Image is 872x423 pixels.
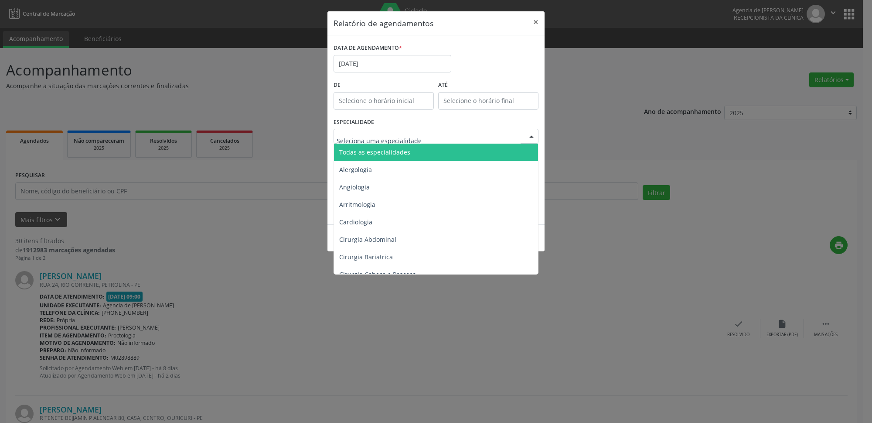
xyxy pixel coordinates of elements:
[339,183,370,191] span: Angiologia
[339,235,396,244] span: Cirurgia Abdominal
[334,41,402,55] label: DATA DE AGENDAMENTO
[339,200,375,209] span: Arritmologia
[339,148,410,156] span: Todas as especialidades
[438,79,538,92] label: ATÉ
[334,55,451,72] input: Selecione uma data ou intervalo
[527,11,545,33] button: Close
[339,253,393,261] span: Cirurgia Bariatrica
[337,132,521,149] input: Seleciona uma especialidade
[339,165,372,174] span: Alergologia
[438,92,538,110] input: Selecione o horário final
[334,116,374,129] label: ESPECIALIDADE
[334,92,434,110] input: Selecione o horário inicial
[339,270,416,279] span: Cirurgia Cabeça e Pescoço
[339,218,372,226] span: Cardiologia
[334,79,434,92] label: De
[334,17,433,29] h5: Relatório de agendamentos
